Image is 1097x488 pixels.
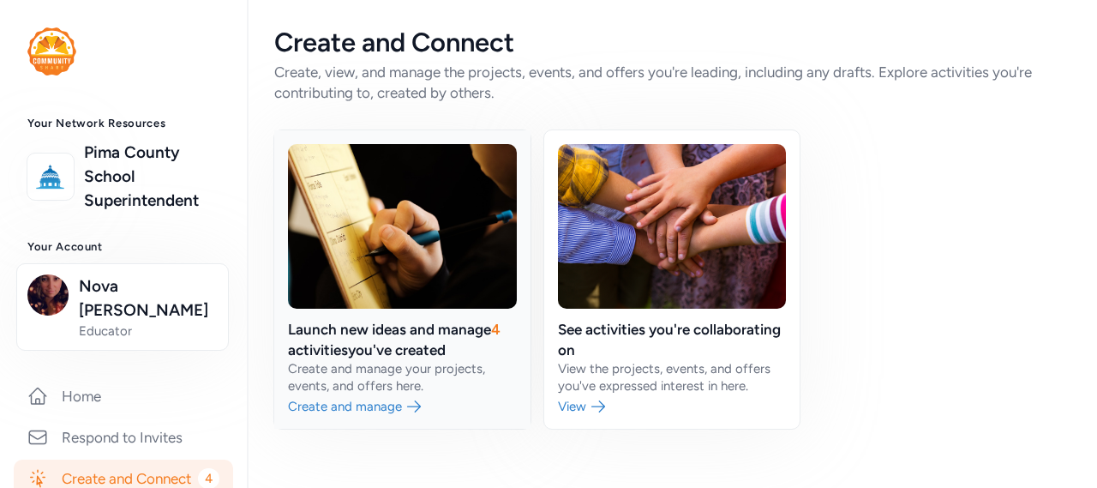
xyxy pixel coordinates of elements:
[16,263,229,351] button: Nova [PERSON_NAME]Educator
[27,117,219,130] h3: Your Network Resources
[27,240,219,254] h3: Your Account
[14,377,233,415] a: Home
[79,274,218,322] span: Nova [PERSON_NAME]
[79,322,218,340] span: Educator
[32,158,69,196] img: logo
[274,27,1070,58] div: Create and Connect
[84,141,219,213] a: Pima County School Superintendent
[27,27,76,75] img: logo
[274,62,1070,103] div: Create, view, and manage the projects, events, and offers you're leading, including any drafts. E...
[14,419,233,456] a: Respond to Invites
